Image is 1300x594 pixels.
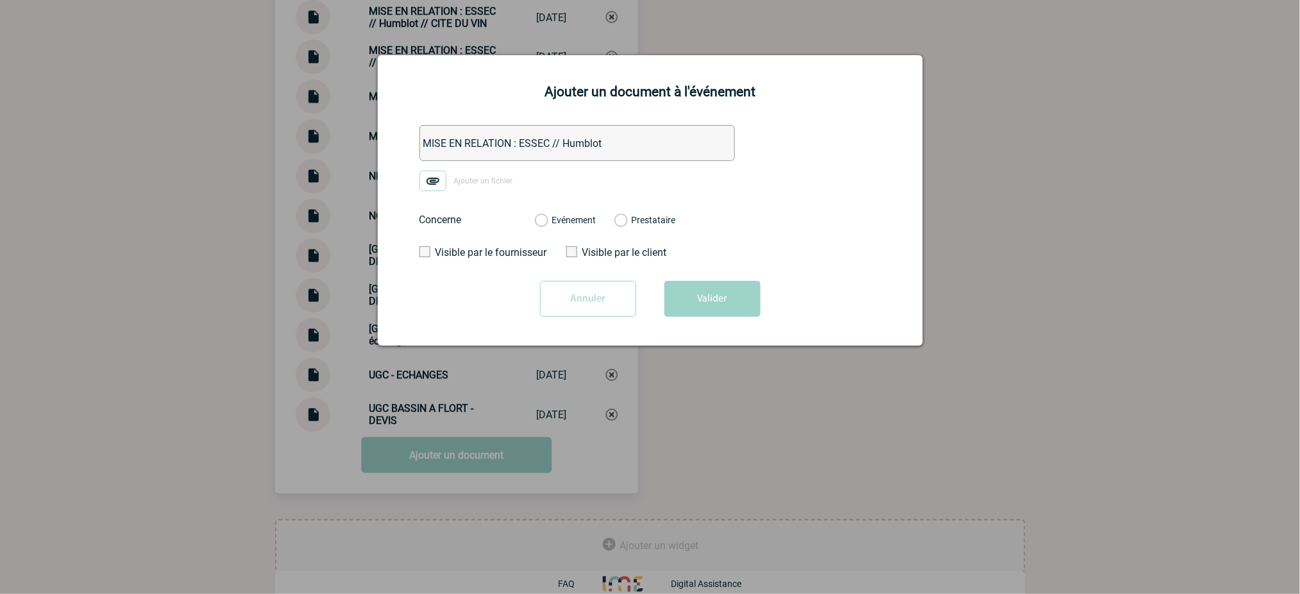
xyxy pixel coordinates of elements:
input: Annuler [540,281,636,317]
label: Visible par le client [566,246,685,259]
input: Désignation [419,125,735,161]
label: Evénement [535,215,547,226]
label: Concerne [419,214,522,226]
label: Prestataire [614,215,627,226]
button: Valider [664,281,761,317]
span: Ajouter un fichier [454,177,513,186]
label: Visible par le fournisseur [419,246,538,259]
h2: Ajouter un document à l'événement [394,84,907,99]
